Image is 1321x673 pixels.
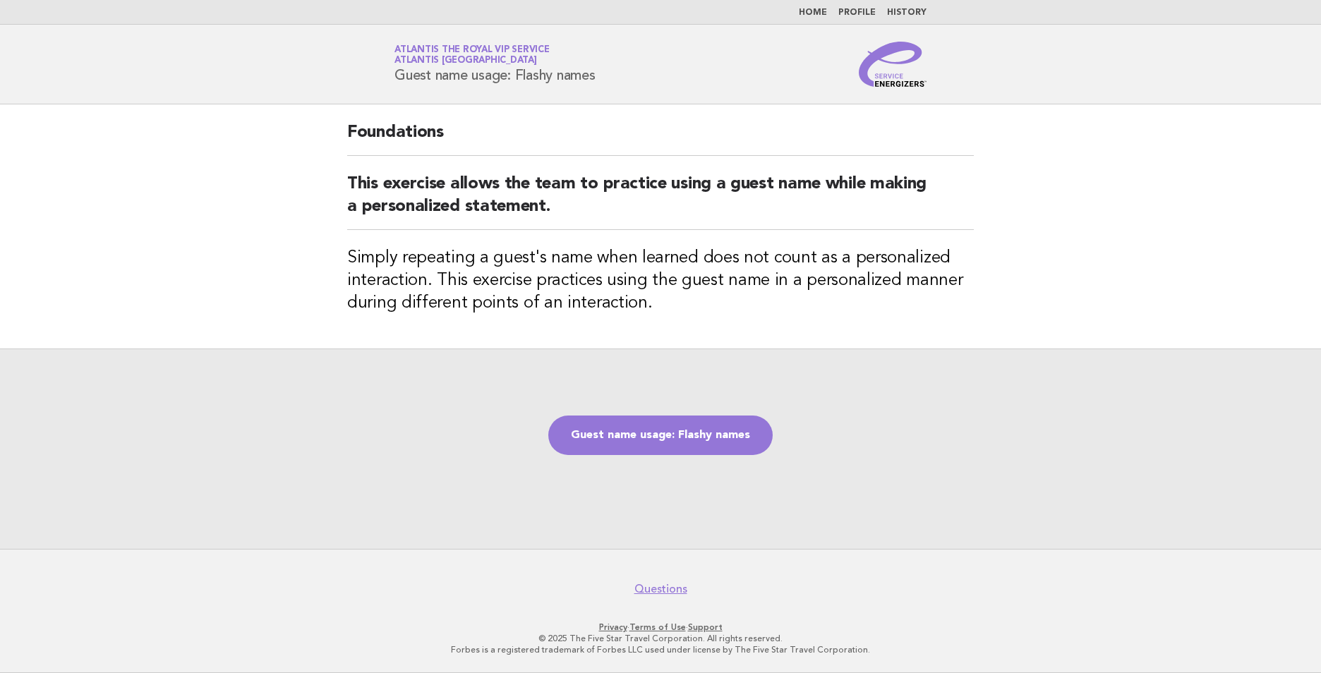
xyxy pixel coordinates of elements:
span: Atlantis [GEOGRAPHIC_DATA] [394,56,537,66]
a: Privacy [599,622,627,632]
h1: Guest name usage: Flashy names [394,46,596,83]
img: Service Energizers [859,42,927,87]
a: Terms of Use [629,622,686,632]
p: © 2025 The Five Star Travel Corporation. All rights reserved. [229,633,1092,644]
a: Profile [838,8,876,17]
h2: Foundations [347,121,974,156]
a: Guest name usage: Flashy names [548,416,773,455]
h2: This exercise allows the team to practice using a guest name while making a personalized statement. [347,173,974,230]
h3: Simply repeating a guest's name when learned does not count as a personalized interaction. This e... [347,247,974,315]
a: Questions [634,582,687,596]
a: Home [799,8,827,17]
a: Support [688,622,723,632]
a: Atlantis the Royal VIP ServiceAtlantis [GEOGRAPHIC_DATA] [394,45,550,65]
p: · · [229,622,1092,633]
a: History [887,8,927,17]
p: Forbes is a registered trademark of Forbes LLC used under license by The Five Star Travel Corpora... [229,644,1092,655]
